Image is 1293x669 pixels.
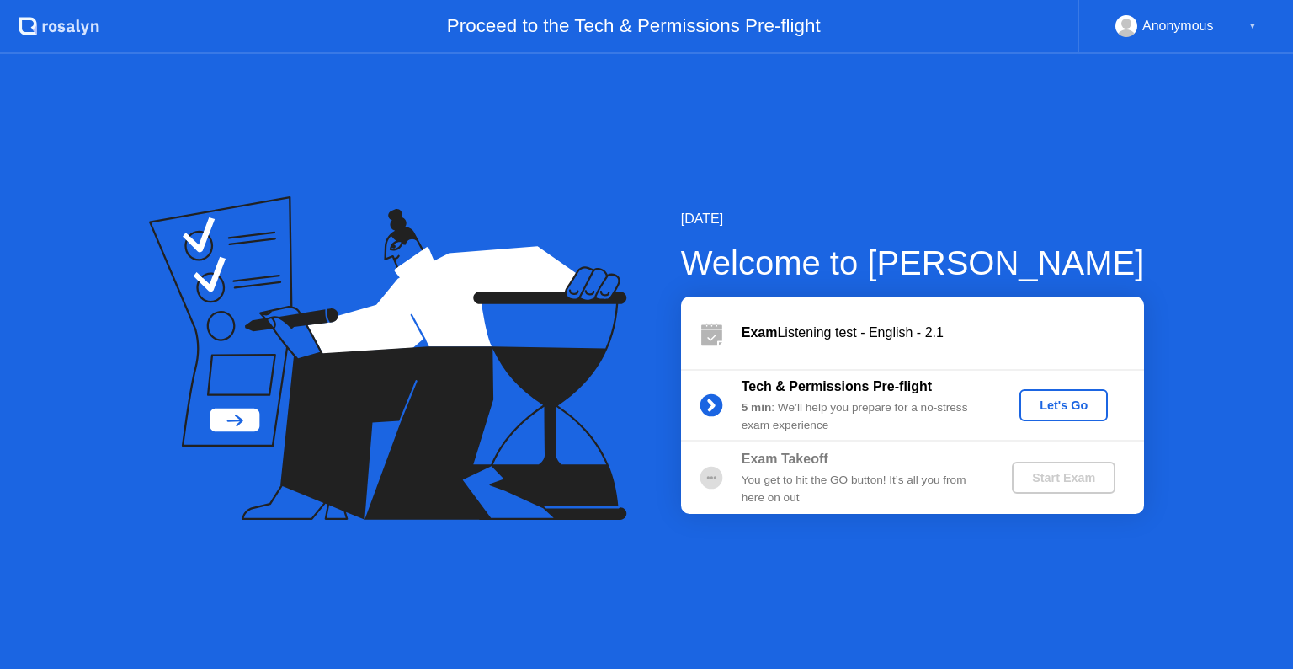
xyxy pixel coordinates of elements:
div: Start Exam [1019,471,1109,484]
div: You get to hit the GO button! It’s all you from here on out [742,472,984,506]
div: ▼ [1248,15,1257,37]
div: Listening test - English - 2.1 [742,323,1144,343]
b: 5 min [742,401,772,414]
div: Anonymous [1142,15,1214,37]
div: : We’ll help you prepare for a no-stress exam experience [742,399,984,434]
div: Let's Go [1026,399,1101,412]
button: Start Exam [1012,462,1115,494]
b: Tech & Permissions Pre-flight [742,379,932,393]
button: Let's Go [1019,389,1108,421]
div: Welcome to [PERSON_NAME] [681,238,1145,288]
b: Exam Takeoff [742,452,828,466]
b: Exam [742,325,778,340]
div: [DATE] [681,209,1145,229]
